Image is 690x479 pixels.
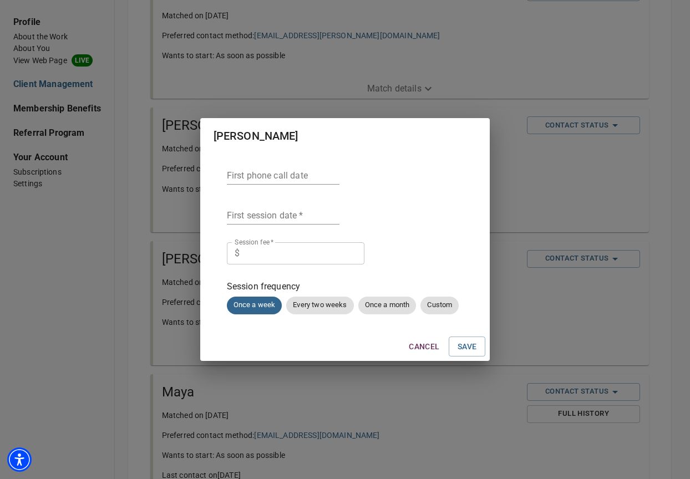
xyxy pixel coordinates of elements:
span: Save [458,340,477,354]
span: Once a week [227,300,282,310]
button: Save [449,337,486,357]
button: Cancel [404,337,444,357]
h2: [PERSON_NAME] [214,127,477,145]
span: Cancel [409,340,439,354]
div: Every two weeks [286,297,353,314]
div: Once a week [227,297,282,314]
span: Every two weeks [286,300,353,310]
span: Custom [420,300,459,310]
div: Accessibility Menu [7,447,32,472]
p: Session frequency [227,280,464,293]
div: Custom [420,297,459,314]
span: Once a month [358,300,417,310]
p: $ [235,247,240,260]
div: Once a month [358,297,417,314]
